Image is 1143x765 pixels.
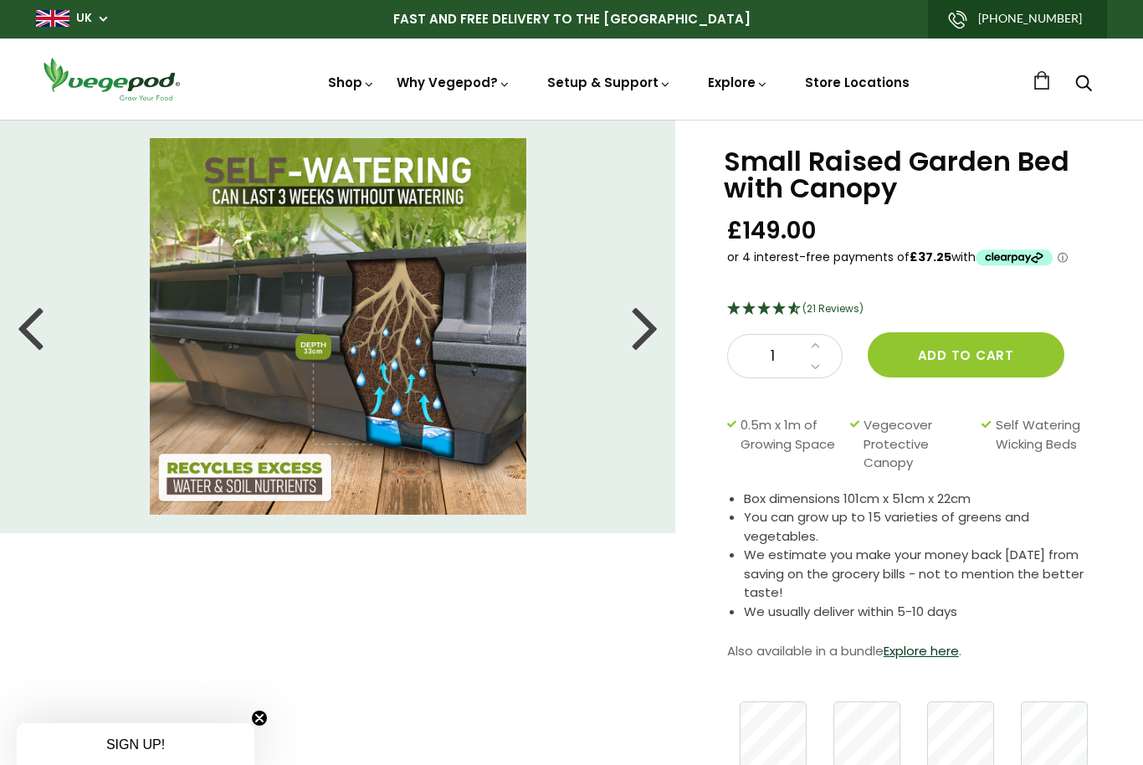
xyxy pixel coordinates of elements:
h1: Small Raised Garden Bed with Canopy [724,148,1101,202]
a: Decrease quantity by 1 [806,357,825,378]
span: £149.00 [727,215,817,246]
a: Search [1075,76,1092,94]
div: SIGN UP!Close teaser [17,723,254,765]
button: Add to cart [868,332,1064,377]
span: Vegecover Protective Canopy [864,416,973,473]
img: Vegepod [36,55,187,103]
img: gb_large.png [36,10,69,27]
a: Explore [708,74,768,91]
span: Self Watering Wicking Beds [996,416,1093,473]
span: 0.5m x 1m of Growing Space [741,416,841,473]
li: Box dimensions 101cm x 51cm x 22cm [744,490,1101,509]
span: SIGN UP! [106,737,165,752]
span: (21 Reviews) [802,301,864,316]
p: Also available in a bundle . [727,639,1101,664]
a: Shop [328,74,375,91]
li: We estimate you make your money back [DATE] from saving on the grocery bills - not to mention the... [744,546,1101,603]
a: Setup & Support [547,74,671,91]
li: We usually deliver within 5-10 days [744,603,1101,622]
a: Increase quantity by 1 [806,335,825,357]
a: Why Vegepod? [397,74,510,91]
img: Small Raised Garden Bed with Canopy [150,138,526,515]
a: UK [76,10,92,27]
span: 1 [745,346,802,367]
a: Explore here [884,642,959,660]
li: You can grow up to 15 varieties of greens and vegetables. [744,508,1101,546]
a: Store Locations [805,74,910,91]
button: Close teaser [251,710,268,726]
div: 4.71 Stars - 21 Reviews [727,299,1101,321]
